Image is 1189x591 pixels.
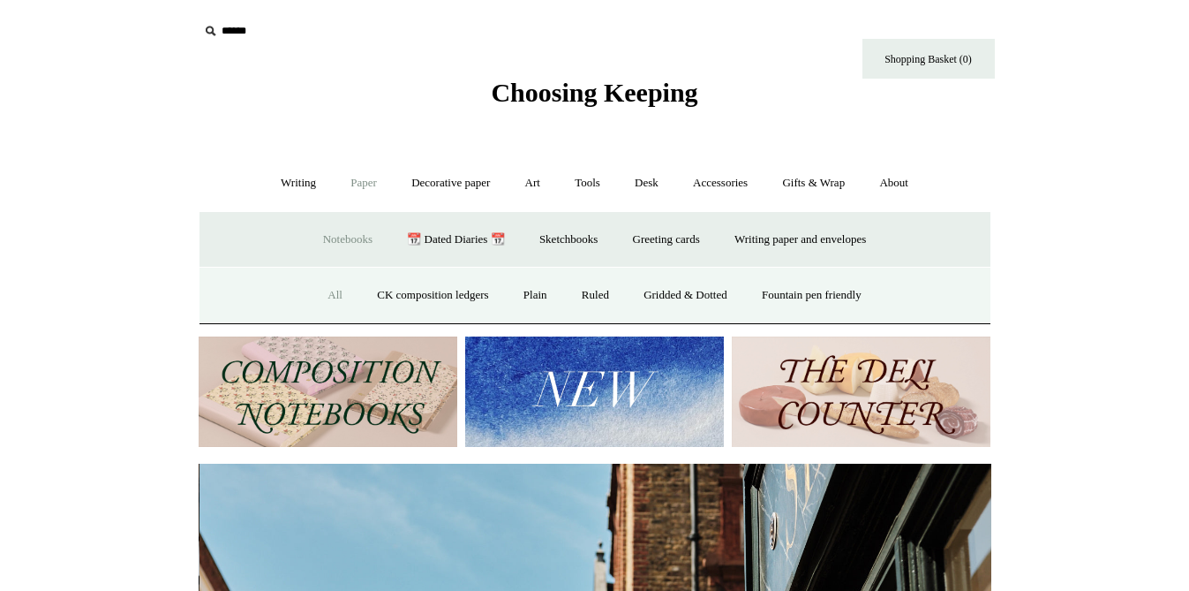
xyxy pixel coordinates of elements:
a: Greeting cards [617,216,716,263]
a: Accessories [677,160,764,207]
a: Shopping Basket (0) [862,39,995,79]
a: All [312,272,358,319]
a: Plain [508,272,563,319]
a: Sketchbooks [523,216,613,263]
a: Desk [619,160,674,207]
a: Choosing Keeping [491,92,697,104]
img: The Deli Counter [732,337,990,447]
a: 📆 Dated Diaries 📆 [391,216,520,263]
img: New.jpg__PID:f73bdf93-380a-4a35-bcfe-7823039498e1 [465,337,724,447]
a: Notebooks [307,216,388,263]
a: About [863,160,924,207]
a: Fountain pen friendly [746,272,877,319]
a: Tools [559,160,616,207]
img: 202302 Composition ledgers.jpg__PID:69722ee6-fa44-49dd-a067-31375e5d54ec [199,337,457,447]
a: Paper [335,160,393,207]
a: CK composition ledgers [361,272,504,319]
a: Art [509,160,556,207]
a: Writing paper and envelopes [719,216,882,263]
a: Writing [265,160,332,207]
span: Choosing Keeping [491,78,697,107]
a: Ruled [566,272,625,319]
a: Gifts & Wrap [766,160,861,207]
a: Gridded & Dotted [628,272,743,319]
a: Decorative paper [395,160,506,207]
